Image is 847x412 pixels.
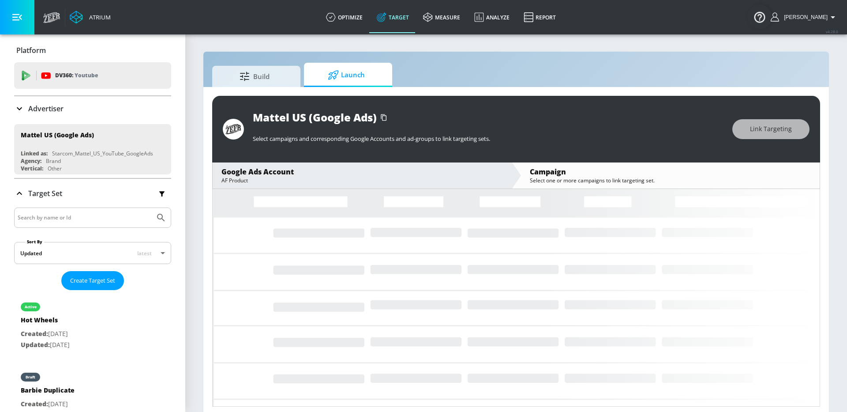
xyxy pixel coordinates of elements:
[14,38,171,63] div: Platform
[16,45,46,55] p: Platform
[46,157,61,165] div: Brand
[21,150,48,157] div: Linked as:
[48,165,62,172] div: Other
[86,13,111,21] div: Atrium
[14,96,171,121] div: Advertiser
[21,157,41,165] div: Agency:
[52,150,153,157] div: Starcom_Mattel_US_YouTube_GoogleAds
[253,110,377,125] div: Mattel US (Google Ads)
[313,64,380,86] span: Launch
[21,399,75,410] p: [DATE]
[61,271,124,290] button: Create Target Set
[28,189,62,198] p: Target Set
[21,131,94,139] div: Mattel US (Google Ads)
[70,276,115,286] span: Create Target Set
[21,386,75,399] div: Barbie Duplicate
[221,177,502,184] div: AF Product
[14,179,171,208] div: Target Set
[221,66,288,87] span: Build
[28,104,64,113] p: Advertiser
[18,212,151,223] input: Search by name or Id
[213,163,511,189] div: Google Ads AccountAF Product
[25,239,44,245] label: Sort By
[467,1,517,33] a: Analyze
[253,135,723,143] p: Select campaigns and corresponding Google Accounts and ad-groups to link targeting sets.
[530,167,811,177] div: Campaign
[21,165,43,172] div: Vertical:
[517,1,563,33] a: Report
[780,14,828,20] span: login as: casey.cohen@zefr.com
[21,329,48,338] span: Created:
[14,124,171,174] div: Mattel US (Google Ads)Linked as:Starcom_Mattel_US_YouTube_GoogleAdsAgency:BrandVertical:Other
[21,340,70,351] p: [DATE]
[21,329,70,340] p: [DATE]
[826,29,838,34] span: v 4.28.0
[21,340,50,349] span: Updated:
[21,400,48,408] span: Created:
[20,249,42,257] div: Updated
[319,1,370,33] a: optimize
[75,71,98,80] p: Youtube
[137,249,152,257] span: latest
[25,305,37,309] div: active
[70,11,111,24] a: Atrium
[370,1,416,33] a: Target
[530,177,811,184] div: Select one or more campaigns to link targeting set.
[747,4,772,29] button: Open Resource Center
[416,1,467,33] a: measure
[55,71,98,80] p: DV360:
[221,167,502,177] div: Google Ads Account
[14,294,171,357] div: activeHot WheelsCreated:[DATE]Updated:[DATE]
[21,316,70,329] div: Hot Wheels
[26,375,35,379] div: draft
[14,62,171,89] div: DV360: Youtube
[771,12,838,23] button: [PERSON_NAME]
